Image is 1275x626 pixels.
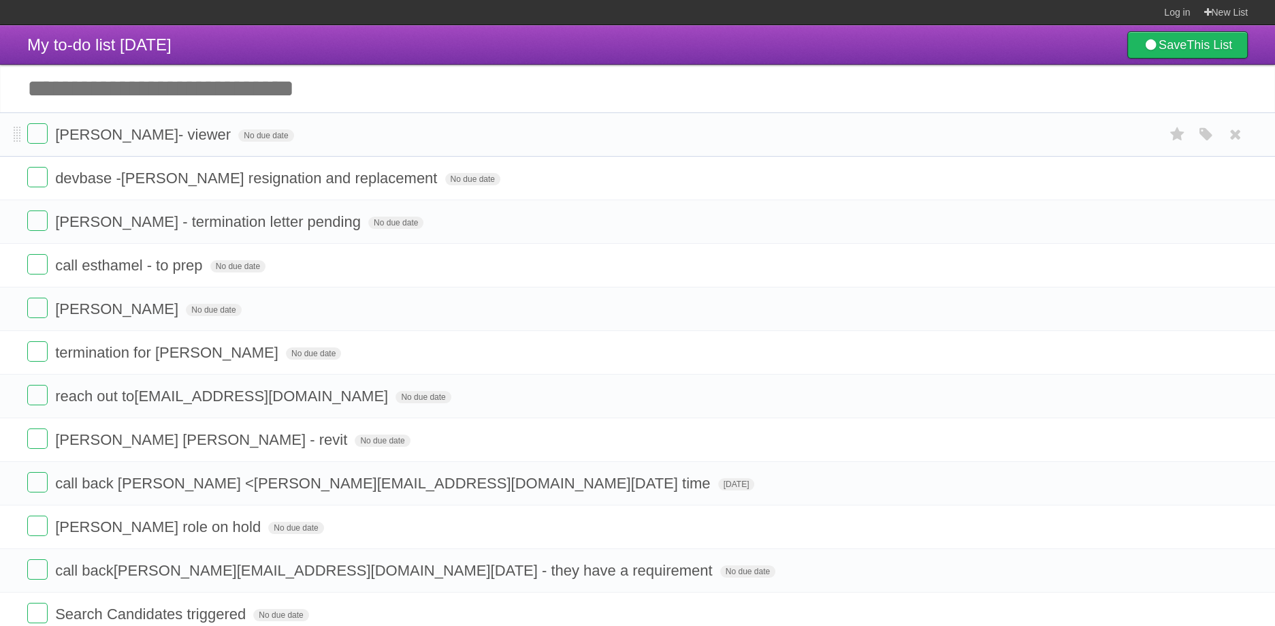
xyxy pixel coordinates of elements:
[55,562,715,579] span: call back [PERSON_NAME][EMAIL_ADDRESS][DOMAIN_NAME] [DATE] - they have a requirement
[368,217,423,229] span: No due date
[27,385,48,405] label: Done
[268,522,323,534] span: No due date
[55,475,713,492] span: call back [PERSON_NAME] < [PERSON_NAME][EMAIL_ADDRESS][DOMAIN_NAME] [DATE] time
[27,559,48,580] label: Done
[55,388,391,405] span: reach out to [EMAIL_ADDRESS][DOMAIN_NAME]
[27,210,48,231] label: Done
[27,603,48,623] label: Done
[210,260,265,272] span: No due date
[1187,38,1232,52] b: This List
[253,609,308,621] span: No due date
[396,391,451,403] span: No due date
[445,173,500,185] span: No due date
[55,170,440,187] span: devbase -[PERSON_NAME] resignation and replacement
[27,428,48,449] label: Done
[27,35,172,54] span: My to-do list [DATE]
[55,518,264,535] span: [PERSON_NAME] role on hold
[355,435,410,447] span: No due date
[27,472,48,492] label: Done
[27,516,48,536] label: Done
[55,257,206,274] span: call esthamel - to prep
[27,123,48,144] label: Done
[27,298,48,318] label: Done
[720,565,775,578] span: No due date
[27,341,48,362] label: Done
[1127,31,1248,59] a: SaveThis List
[27,167,48,187] label: Done
[286,347,341,360] span: No due date
[55,126,234,143] span: [PERSON_NAME]- viewer
[55,300,182,317] span: [PERSON_NAME]
[27,254,48,275] label: Done
[55,606,249,623] span: Search Candidates triggered
[1165,123,1191,146] label: Star task
[238,129,293,142] span: No due date
[55,431,351,448] span: [PERSON_NAME] [PERSON_NAME] - revit
[186,304,241,316] span: No due date
[718,478,755,490] span: [DATE]
[55,344,282,361] span: termination for [PERSON_NAME]
[55,213,364,230] span: [PERSON_NAME] - termination letter pending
